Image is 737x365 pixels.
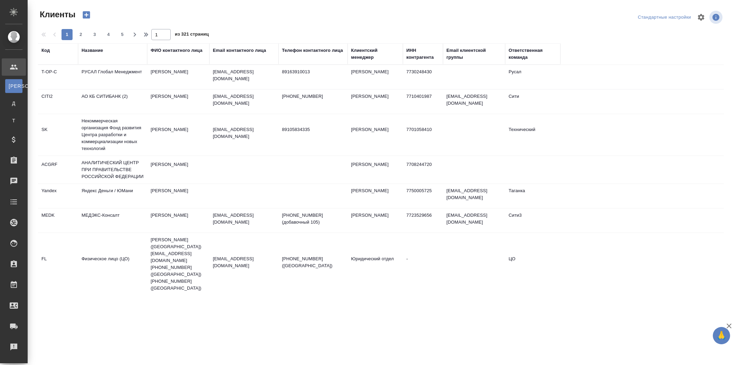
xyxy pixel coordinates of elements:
button: Создать [78,9,95,21]
td: Некоммерческая организация Фонд развития Центра разработки и коммерциализации новых технологий [78,114,147,156]
div: Email клиентской группы [446,47,502,61]
p: 89105834335 [282,126,344,133]
td: MEDK [38,208,78,233]
td: Юридический отдел [348,252,403,276]
span: Д [9,100,19,107]
span: 5 [117,31,128,38]
td: [PERSON_NAME] [348,184,403,208]
button: 3 [89,29,100,40]
button: 2 [75,29,86,40]
a: Д [5,96,22,110]
span: Настроить таблицу [693,9,709,26]
td: МЕДЭКС-Консалт [78,208,147,233]
td: Яндекс Деньги / ЮМани [78,184,147,208]
td: [PERSON_NAME] [147,208,209,233]
td: [PERSON_NAME] [147,65,209,89]
a: Т [5,114,22,128]
td: [PERSON_NAME] [147,184,209,208]
td: Физическое лицо (ЦО) [78,252,147,276]
td: - [403,252,443,276]
td: [PERSON_NAME] [348,208,403,233]
span: 3 [89,31,100,38]
td: [PERSON_NAME] [147,123,209,147]
span: Т [9,117,19,124]
p: [PHONE_NUMBER] [282,93,344,100]
span: Клиенты [38,9,75,20]
td: 7730248430 [403,65,443,89]
td: АНАЛИТИЧЕСКИЙ ЦЕНТР ПРИ ПРАВИТЕЛЬСТВЕ РОССИЙСКОЙ ФЕДЕРАЦИИ [78,156,147,184]
td: АО КБ СИТИБАНК (2) [78,90,147,114]
div: Название [82,47,103,54]
p: [EMAIL_ADDRESS][DOMAIN_NAME] [213,126,275,140]
span: Посмотреть информацию [709,11,724,24]
td: [PERSON_NAME] [348,90,403,114]
p: [PHONE_NUMBER] ([GEOGRAPHIC_DATA]) [282,255,344,269]
td: 7701058410 [403,123,443,147]
p: [EMAIL_ADDRESS][DOMAIN_NAME] [213,212,275,226]
p: [EMAIL_ADDRESS][DOMAIN_NAME] [213,68,275,82]
span: из 321 страниц [175,30,209,40]
td: SK [38,123,78,147]
td: [PERSON_NAME] [147,90,209,114]
p: [PHONE_NUMBER] (добавочный 105) [282,212,344,226]
div: Ответственная команда [509,47,557,61]
td: [EMAIL_ADDRESS][DOMAIN_NAME] [443,184,505,208]
span: [PERSON_NAME] [9,83,19,90]
div: ФИО контактного лица [151,47,202,54]
td: CITI2 [38,90,78,114]
span: 2 [75,31,86,38]
td: 7750005725 [403,184,443,208]
button: 🙏 [713,327,730,344]
td: 7708244720 [403,158,443,182]
div: Клиентский менеджер [351,47,399,61]
td: [PERSON_NAME] [348,158,403,182]
td: Сити [505,90,560,114]
td: [PERSON_NAME] [147,158,209,182]
div: Email контактного лица [213,47,266,54]
td: 7723529656 [403,208,443,233]
td: ЦО [505,252,560,276]
td: [PERSON_NAME] [348,123,403,147]
span: 🙏 [716,328,727,343]
td: [EMAIL_ADDRESS][DOMAIN_NAME] [443,90,505,114]
p: [EMAIL_ADDRESS][DOMAIN_NAME] [213,93,275,107]
button: 4 [103,29,114,40]
div: Код [41,47,50,54]
td: РУСАЛ Глобал Менеджмент [78,65,147,89]
div: split button [636,12,693,23]
button: 5 [117,29,128,40]
td: ACGRF [38,158,78,182]
p: [EMAIL_ADDRESS][DOMAIN_NAME] [213,255,275,269]
td: Русал [505,65,560,89]
span: 4 [103,31,114,38]
td: [PERSON_NAME] ([GEOGRAPHIC_DATA]) [EMAIL_ADDRESS][DOMAIN_NAME] [PHONE_NUMBER] ([GEOGRAPHIC_DATA])... [147,233,209,295]
p: 89163910013 [282,68,344,75]
div: ИНН контрагента [406,47,440,61]
div: Телефон контактного лица [282,47,343,54]
td: [PERSON_NAME] [348,65,403,89]
td: Технический [505,123,560,147]
td: [EMAIL_ADDRESS][DOMAIN_NAME] [443,208,505,233]
td: Yandex [38,184,78,208]
td: 7710401987 [403,90,443,114]
td: FL [38,252,78,276]
td: T-OP-C [38,65,78,89]
a: [PERSON_NAME] [5,79,22,93]
td: Таганка [505,184,560,208]
td: Сити3 [505,208,560,233]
